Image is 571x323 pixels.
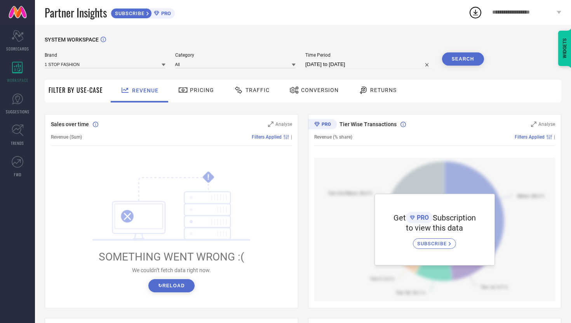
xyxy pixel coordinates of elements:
span: Brand [45,52,165,58]
input: Select time period [305,60,432,69]
span: Get [393,213,406,222]
span: Partner Insights [45,5,107,21]
span: FWD [14,172,21,177]
span: SUGGESTIONS [6,109,30,115]
span: Filter By Use-Case [49,85,103,95]
span: Revenue (% share) [314,134,352,140]
span: Revenue (Sum) [51,134,82,140]
span: Sales over time [51,121,89,127]
span: SUBSCRIBE [417,241,449,247]
span: Analyse [275,122,292,127]
span: Tier Wise Transactions [339,121,397,127]
span: Time Period [305,52,432,58]
span: We couldn’t fetch data right now. [132,267,211,273]
tspan: ! [207,173,209,182]
span: PRO [159,10,171,16]
div: Premium [308,119,337,131]
svg: Zoom [531,122,536,127]
span: Subscription [433,213,476,222]
button: ↻Reload [148,279,195,292]
span: Category [175,52,296,58]
span: SUBSCRIBE [111,10,146,16]
button: Search [442,52,484,66]
span: Analyse [538,122,555,127]
span: Returns [370,87,397,93]
span: Filters Applied [252,134,282,140]
span: Conversion [301,87,339,93]
a: SUBSCRIBE [413,233,456,249]
a: SUBSCRIBEPRO [111,6,175,19]
span: SCORECARDS [6,46,29,52]
span: Pricing [190,87,214,93]
span: to view this data [406,223,463,233]
span: | [554,134,555,140]
span: Revenue [132,87,158,94]
div: Open download list [468,5,482,19]
span: Traffic [245,87,270,93]
span: TRENDS [11,140,24,146]
span: SYSTEM WORKSPACE [45,36,99,43]
span: SOMETHING WENT WRONG :( [99,250,244,263]
span: | [291,134,292,140]
span: WORKSPACE [7,77,28,83]
span: Filters Applied [515,134,545,140]
span: PRO [415,214,429,221]
svg: Zoom [268,122,273,127]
